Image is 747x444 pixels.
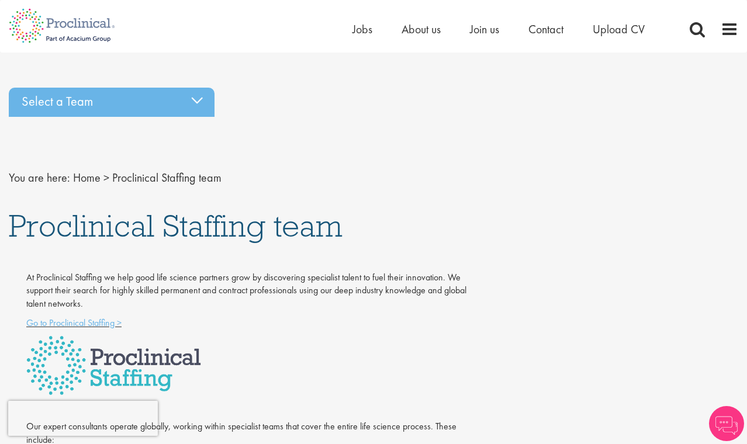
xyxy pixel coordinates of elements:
span: You are here: [9,170,70,185]
a: Join us [470,22,499,37]
a: Upload CV [593,22,645,37]
a: About us [402,22,441,37]
iframe: reCAPTCHA [8,401,158,436]
div: Select a Team [9,88,215,117]
img: Chatbot [709,406,744,441]
span: Proclinical Staffing team [9,206,343,245]
a: breadcrumb link [73,170,101,185]
a: Jobs [352,22,372,37]
a: Contact [528,22,563,37]
span: > [103,170,109,185]
img: Proclinical Staffing [26,336,201,395]
span: Proclinical Staffing team [112,170,222,185]
p: At Proclinical Staffing we help good life science partners grow by discovering specialist talent ... [26,271,483,311]
a: Go to Proclinical Staffing > [26,317,122,329]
